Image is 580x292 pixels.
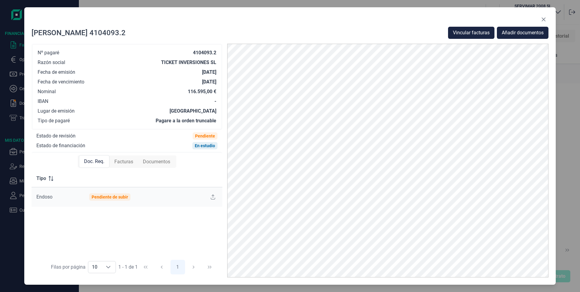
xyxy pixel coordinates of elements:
button: Previous Page [154,260,169,274]
div: - [214,98,216,104]
div: IBAN [38,98,48,104]
div: TICKET INVERSIONES SL [161,59,216,66]
div: Nº pagaré [38,50,59,56]
button: Last Page [202,260,217,274]
span: Tipo [36,175,46,182]
span: Añadir documentos [502,29,544,36]
div: [DATE] [202,69,216,75]
button: First Page [138,260,153,274]
div: Pendiente de subir [92,195,128,199]
span: Doc. Req. [84,158,104,165]
div: Choose [101,261,116,273]
div: Razón social [38,59,65,66]
div: Estado de financiación [36,143,85,149]
div: Documentos [138,156,175,168]
div: Estado de revisión [36,133,76,139]
div: 4104093.2 [193,50,216,56]
button: Page 1 [170,260,185,274]
div: Pendiente [195,134,215,138]
div: 116.595,00 € [188,89,216,95]
div: Filas por página [51,263,86,271]
div: [DATE] [202,79,216,85]
div: Tipo de pagaré [38,118,70,124]
button: Añadir documentos [497,27,548,39]
div: Nominal [38,89,56,95]
span: 1 - 1 de 1 [118,265,138,270]
span: Facturas [114,158,133,165]
div: [PERSON_NAME] 4104093.2 [32,28,126,38]
div: En estudio [195,143,215,148]
div: Fecha de vencimiento [38,79,84,85]
div: [GEOGRAPHIC_DATA] [170,108,216,114]
span: Documentos [143,158,170,165]
span: 10 [88,261,101,273]
div: Pagare a la orden truncable [156,118,216,124]
div: Doc. Req. [79,155,110,168]
button: Next Page [186,260,201,274]
div: Fecha de emisión [38,69,75,75]
button: Close [539,15,548,24]
div: Lugar de emisión [38,108,75,114]
img: PDF Viewer [227,44,548,277]
span: Endoso [36,194,52,200]
button: Vincular facturas [448,27,494,39]
span: Vincular facturas [453,29,490,36]
div: Facturas [110,156,138,168]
